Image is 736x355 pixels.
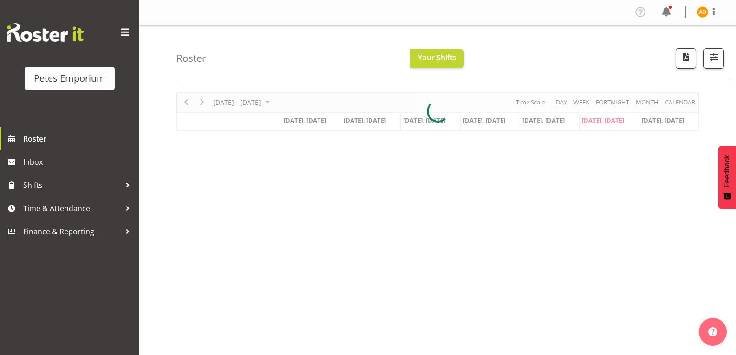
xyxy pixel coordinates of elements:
span: Feedback [723,155,731,187]
span: Shifts [23,178,121,192]
span: Your Shifts [418,52,456,63]
span: Time & Attendance [23,201,121,215]
div: Petes Emporium [34,71,105,85]
button: Feedback - Show survey [718,146,736,209]
button: Download a PDF of the roster according to the set date range. [676,48,696,69]
img: amelia-denz7002.jpg [697,6,708,18]
button: Filter Shifts [703,48,724,69]
img: help-xxl-2.png [708,327,717,336]
button: Your Shifts [410,49,464,68]
span: Roster [23,132,135,146]
span: Finance & Reporting [23,225,121,239]
h4: Roster [176,53,206,64]
span: Inbox [23,155,135,169]
img: Rosterit website logo [7,23,84,42]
